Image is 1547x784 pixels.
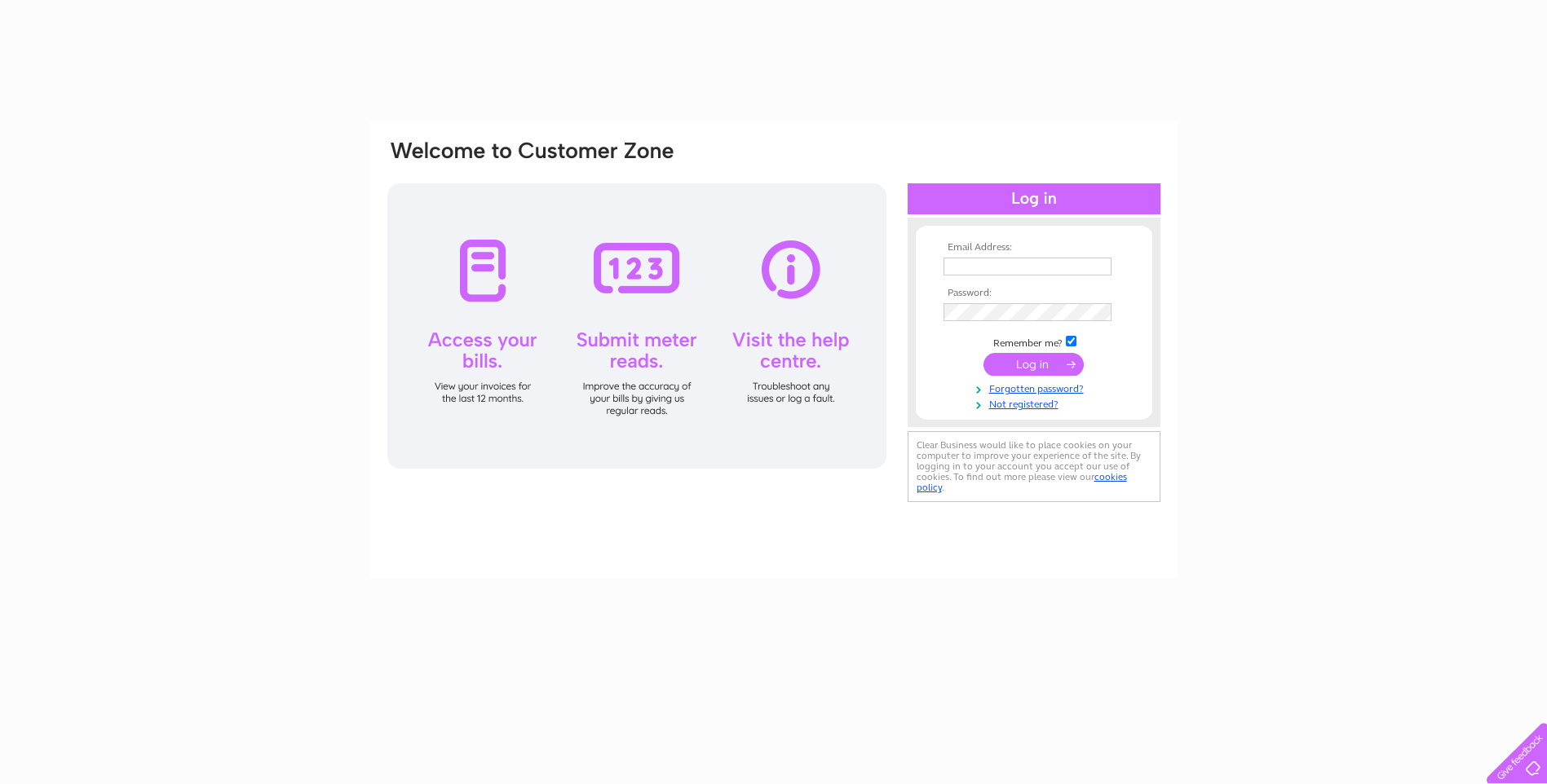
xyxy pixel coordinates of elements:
[944,395,1129,411] a: Not registered?
[939,288,1129,299] th: Password:
[944,380,1129,395] a: Forgotten password?
[939,333,1129,350] td: Remember me?
[983,353,1084,376] input: Submit
[917,471,1127,493] a: cookies policy
[908,431,1160,502] div: Clear Business would like to place cookies on your computer to improve your experience of the sit...
[939,242,1129,253] th: Email Address:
